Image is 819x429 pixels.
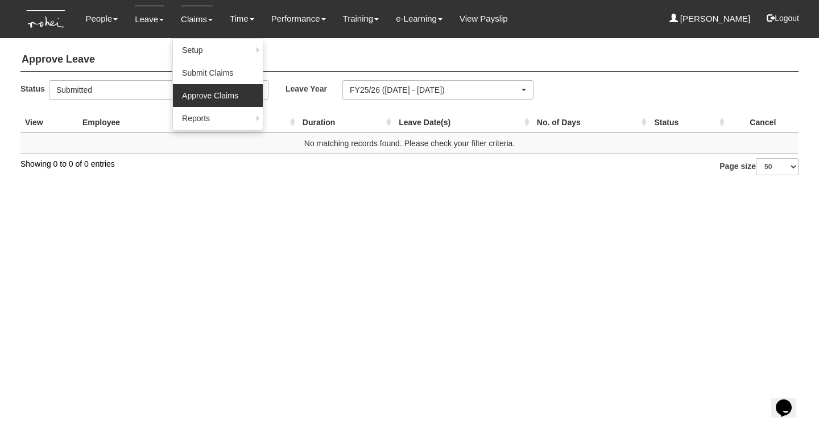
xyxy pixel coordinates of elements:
[173,39,263,61] a: Setup
[771,383,808,418] iframe: chat widget
[727,112,799,133] th: Cancel
[56,84,254,96] div: Submitted
[20,48,799,72] h4: Approve Leave
[49,80,268,100] button: Submitted
[719,158,799,175] label: Page size
[343,6,379,32] a: Training
[756,158,799,175] select: Page size
[173,84,263,107] a: Approve Claims
[532,112,650,133] th: No. of Days : activate to sort column ascending
[650,112,727,133] th: Status : activate to sort column ascending
[759,5,807,32] button: Logout
[298,112,394,133] th: Duration : activate to sort column ascending
[20,112,78,133] th: View
[669,6,751,32] a: [PERSON_NAME]
[173,61,263,84] a: Submit Claims
[78,112,182,133] th: Employee : activate to sort column ascending
[20,133,799,154] td: No matching records found. Please check your filter criteria.
[396,6,442,32] a: e-Learning
[286,80,342,97] label: Leave Year
[394,112,532,133] th: Leave Date(s) : activate to sort column ascending
[20,80,49,97] label: Status
[85,6,118,32] a: People
[350,84,519,96] div: FY25/26 ([DATE] - [DATE])
[230,6,254,32] a: Time
[181,6,213,32] a: Claims
[173,107,263,130] a: Reports
[460,6,508,32] a: View Payslip
[135,6,164,32] a: Leave
[271,6,326,32] a: Performance
[342,80,533,100] button: FY25/26 ([DATE] - [DATE])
